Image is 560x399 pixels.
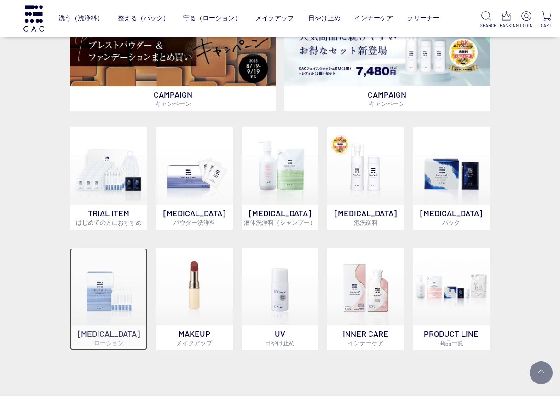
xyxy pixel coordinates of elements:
p: [MEDICAL_DATA] [156,205,233,230]
span: 泡洗顔料 [354,219,378,226]
span: 液体洗浄料（シャンプー） [244,219,316,226]
p: UV [242,325,319,350]
a: フェイスウォッシュ＋レフィル2個セット フェイスウォッシュ＋レフィル2個セット CAMPAIGNキャンペーン [284,17,490,111]
img: 泡洗顔料 [327,127,404,205]
a: 泡洗顔料 [MEDICAL_DATA]泡洗顔料 [327,127,404,230]
p: [MEDICAL_DATA] [327,205,404,230]
p: [MEDICAL_DATA] [413,205,490,230]
span: 日やけ止め [265,339,295,347]
a: ベースメイクキャンペーン ベースメイクキャンペーン CAMPAIGNキャンペーン [70,17,276,111]
p: PRODUCT LINE [413,325,490,350]
img: フェイスウォッシュ＋レフィル2個セット [284,17,490,87]
p: CAMPAIGN [70,86,276,111]
img: トライアルセット [70,127,147,205]
span: ローション [94,339,124,347]
img: ベースメイクキャンペーン [70,17,276,87]
p: [MEDICAL_DATA] [242,205,319,230]
a: RANKING [500,11,513,29]
p: INNER CARE [327,325,404,350]
a: LOGIN [520,11,533,29]
a: 日やけ止め [308,7,341,29]
a: PRODUCT LINE商品一覧 [413,248,490,350]
a: 守る（ローション） [183,7,241,29]
span: キャンペーン [369,100,405,107]
p: CART [540,22,553,29]
a: UV日やけ止め [242,248,319,350]
a: MAKEUPメイクアップ [156,248,233,350]
span: はじめての方におすすめ [76,219,142,226]
span: インナーケア [348,339,384,347]
p: TRIAL ITEM [70,205,147,230]
a: [MEDICAL_DATA]液体洗浄料（シャンプー） [242,127,319,230]
a: インナーケア [354,7,393,29]
a: クリーナー [407,7,439,29]
a: [MEDICAL_DATA]パック [413,127,490,230]
img: インナーケア [327,248,404,325]
img: logo [22,5,45,31]
a: インナーケア INNER CAREインナーケア [327,248,404,350]
span: パック [442,219,460,226]
a: SEARCH [480,11,493,29]
span: キャンペーン [155,100,191,107]
a: [MEDICAL_DATA]パウダー洗浄料 [156,127,233,230]
p: LOGIN [520,22,533,29]
p: CAMPAIGN [284,86,490,111]
span: パウダー洗浄料 [173,219,215,226]
a: メイクアップ [255,7,294,29]
p: MAKEUP [156,325,233,350]
a: [MEDICAL_DATA]ローション [70,248,147,350]
a: CART [540,11,553,29]
span: 商品一覧 [439,339,463,347]
p: [MEDICAL_DATA] [70,325,147,350]
a: トライアルセット TRIAL ITEMはじめての方におすすめ [70,127,147,230]
a: 洗う（洗浄料） [58,7,104,29]
a: 整える（パック） [118,7,169,29]
p: SEARCH [480,22,493,29]
span: メイクアップ [176,339,212,347]
p: RANKING [500,22,513,29]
